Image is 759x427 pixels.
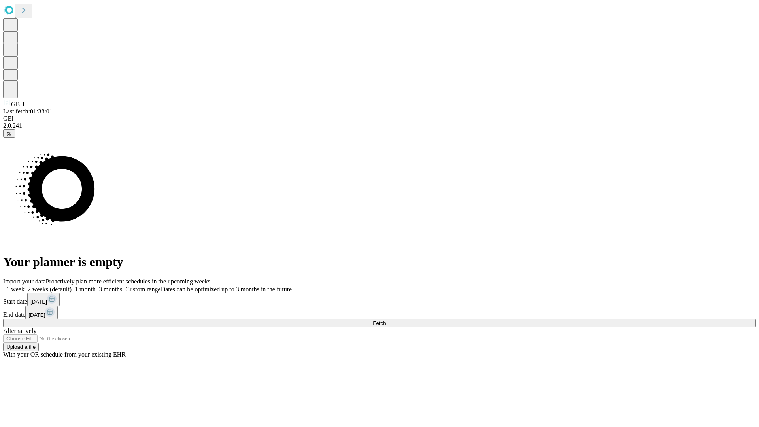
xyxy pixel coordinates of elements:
[3,327,36,334] span: Alternatively
[30,299,47,305] span: [DATE]
[3,319,756,327] button: Fetch
[125,286,160,293] span: Custom range
[3,115,756,122] div: GEI
[3,255,756,269] h1: Your planner is empty
[27,293,60,306] button: [DATE]
[373,320,386,326] span: Fetch
[3,293,756,306] div: Start date
[75,286,96,293] span: 1 month
[3,306,756,319] div: End date
[3,278,46,285] span: Import your data
[3,343,39,351] button: Upload a file
[28,312,45,318] span: [DATE]
[3,129,15,138] button: @
[6,286,25,293] span: 1 week
[11,101,25,108] span: GBH
[3,351,126,358] span: With your OR schedule from your existing EHR
[46,278,212,285] span: Proactively plan more efficient schedules in the upcoming weeks.
[3,122,756,129] div: 2.0.241
[99,286,122,293] span: 3 months
[25,306,58,319] button: [DATE]
[6,130,12,136] span: @
[28,286,72,293] span: 2 weeks (default)
[3,108,53,115] span: Last fetch: 01:38:01
[161,286,293,293] span: Dates can be optimized up to 3 months in the future.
